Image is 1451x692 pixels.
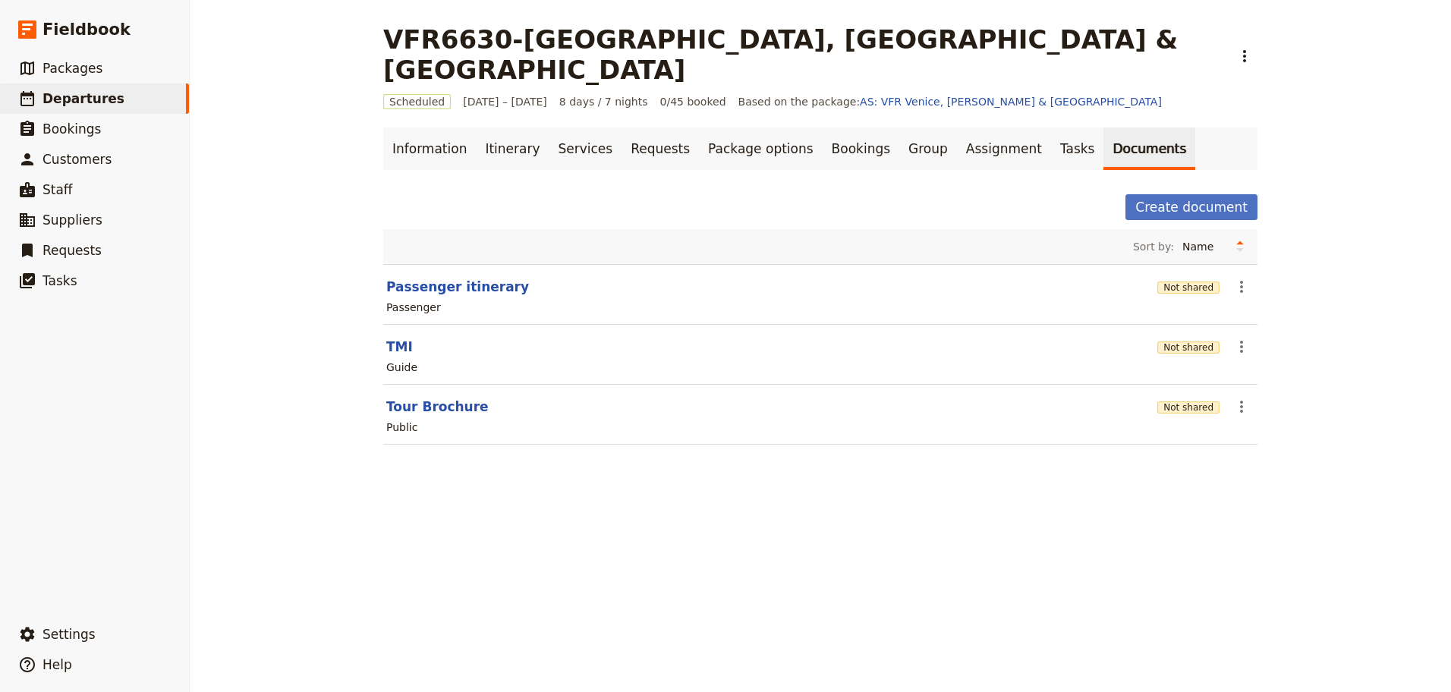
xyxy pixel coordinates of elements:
[899,127,957,170] a: Group
[42,212,102,228] span: Suppliers
[383,94,451,109] span: Scheduled
[42,273,77,288] span: Tasks
[42,121,101,137] span: Bookings
[1133,239,1174,254] span: Sort by:
[1157,401,1220,414] button: Not shared
[383,24,1223,85] h1: VFR6630-[GEOGRAPHIC_DATA], [GEOGRAPHIC_DATA] & [GEOGRAPHIC_DATA]
[1157,282,1220,294] button: Not shared
[42,61,102,76] span: Packages
[476,127,549,170] a: Itinerary
[42,243,102,258] span: Requests
[386,420,417,435] div: Public
[42,627,96,642] span: Settings
[860,96,1162,108] a: AS: VFR Venice, [PERSON_NAME] & [GEOGRAPHIC_DATA]
[42,91,124,106] span: Departures
[823,127,899,170] a: Bookings
[386,360,417,375] div: Guide
[383,127,476,170] a: Information
[1229,274,1254,300] button: Actions
[1229,235,1251,258] button: Change sort direction
[42,18,131,41] span: Fieldbook
[1229,394,1254,420] button: Actions
[1176,235,1229,258] select: Sort by:
[42,657,72,672] span: Help
[549,127,622,170] a: Services
[386,300,441,315] div: Passenger
[660,94,726,109] span: 0/45 booked
[42,152,112,167] span: Customers
[386,338,413,356] button: TMI
[622,127,699,170] a: Requests
[1051,127,1104,170] a: Tasks
[1232,43,1257,69] button: Actions
[42,182,73,197] span: Staff
[957,127,1051,170] a: Assignment
[386,278,529,296] button: Passenger itinerary
[386,398,489,416] button: Tour Brochure
[463,94,547,109] span: [DATE] – [DATE]
[559,94,648,109] span: 8 days / 7 nights
[1229,334,1254,360] button: Actions
[738,94,1162,109] span: Based on the package:
[1157,341,1220,354] button: Not shared
[699,127,822,170] a: Package options
[1125,194,1257,220] button: Create document
[1103,127,1195,170] a: Documents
